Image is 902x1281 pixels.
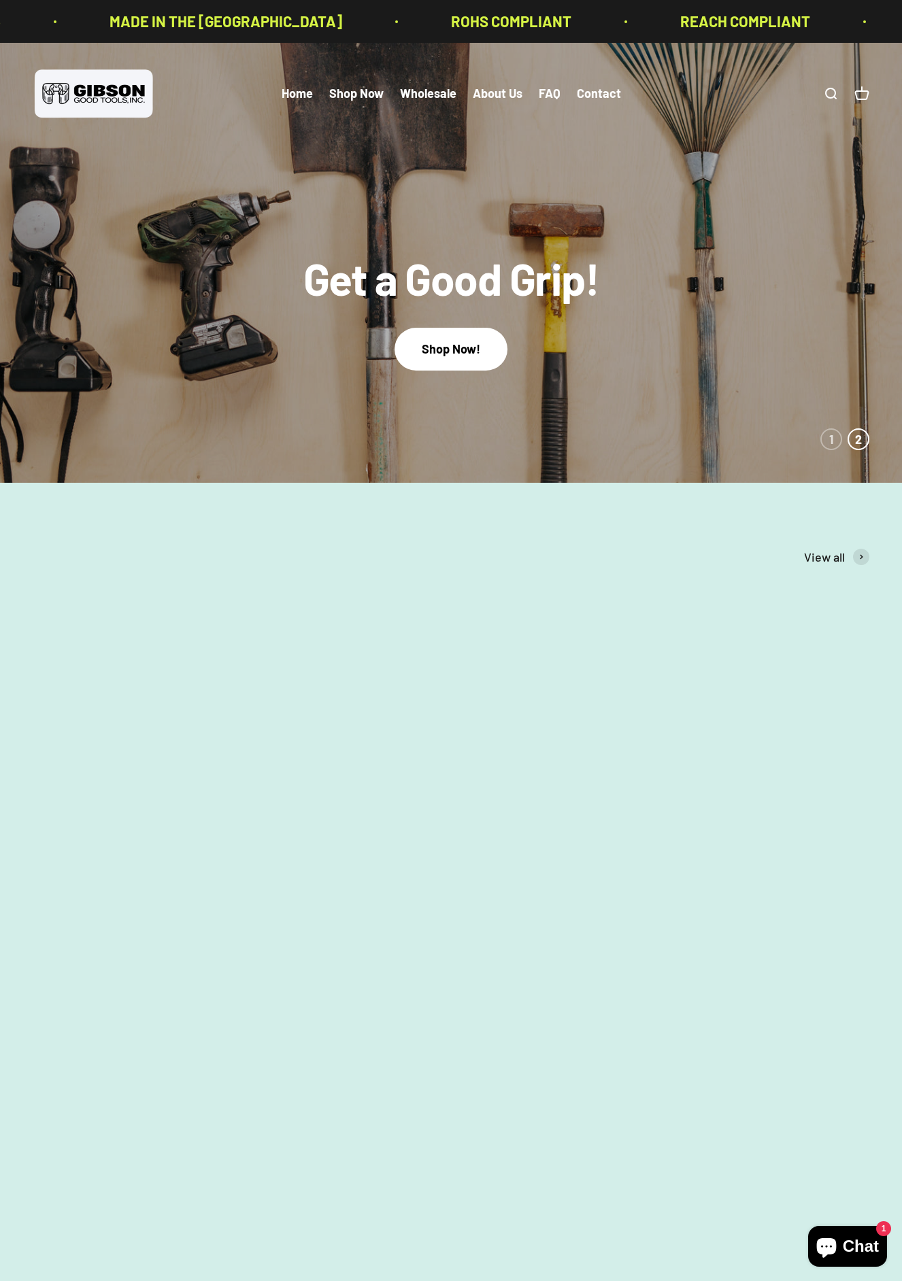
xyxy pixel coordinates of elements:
inbox-online-store-chat: Shopify online store chat [804,1226,891,1270]
a: Shop Now [329,86,384,101]
a: Wholesale [400,86,456,101]
span: View all [804,547,845,567]
p: REACH COMPLIANT [660,10,790,33]
a: Home [282,86,313,101]
button: 1 [820,428,842,450]
a: Contact [577,86,621,101]
p: ROHS COMPLIANT [431,10,551,33]
button: 2 [848,428,869,450]
a: About Us [473,86,522,101]
p: MADE IN THE [GEOGRAPHIC_DATA] [89,10,322,33]
a: View all [804,547,869,567]
a: Shop Now! [395,328,507,371]
split-lines: Get a Good Grip! [303,252,599,305]
a: FAQ [539,86,561,101]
